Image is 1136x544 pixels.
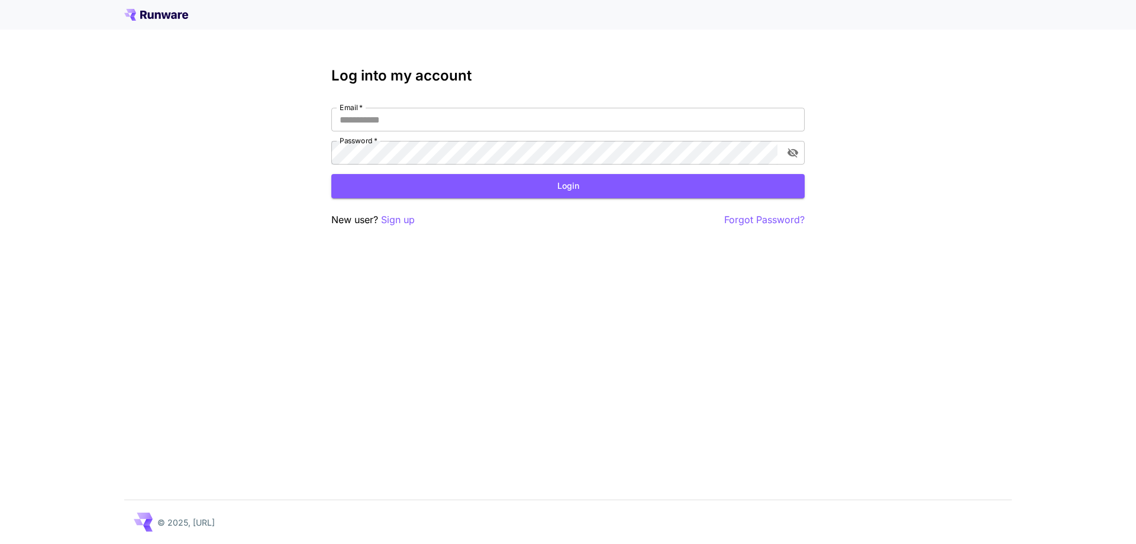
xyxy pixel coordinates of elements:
[381,213,415,227] button: Sign up
[724,213,805,227] button: Forgot Password?
[340,102,363,112] label: Email
[157,516,215,529] p: © 2025, [URL]
[782,142,803,163] button: toggle password visibility
[331,213,415,227] p: New user?
[331,174,805,198] button: Login
[340,136,377,146] label: Password
[331,67,805,84] h3: Log into my account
